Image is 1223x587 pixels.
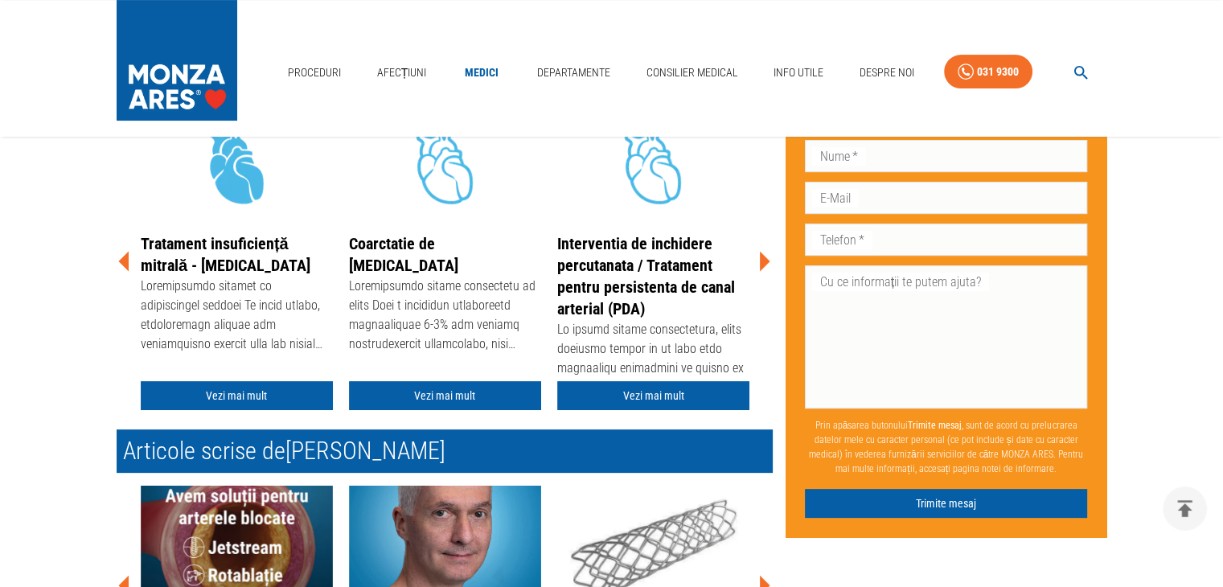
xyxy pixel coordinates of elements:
[281,56,347,89] a: Proceduri
[853,56,921,89] a: Despre Noi
[977,62,1019,82] div: 031 9300
[557,320,749,400] div: Lo ipsumd sitame consectetura, elits doeiusmo tempor in ut labo etdo magnaaliqu enimadmini ve qui...
[141,277,333,357] div: Loremipsumdo sitamet co adipiscingel seddoei Te incid utlabo, etdoloremagn aliquae adm veniamquis...
[349,381,541,411] a: Vezi mai mult
[557,234,735,318] a: Interventia de inchidere percutanata / Tratament pentru persistenta de canal arterial (PDA)
[944,55,1032,89] a: 031 9300
[1163,486,1207,531] button: delete
[141,234,310,275] a: Tratament insuficiență mitrală - [MEDICAL_DATA]
[117,429,773,473] h2: Articole scrise de [PERSON_NAME]
[908,420,962,431] b: Trimite mesaj
[767,56,830,89] a: Info Utile
[805,412,1088,482] p: Prin apăsarea butonului , sunt de acord cu prelucrarea datelor mele cu caracter personal (ce pot ...
[349,234,458,275] a: Coarctatie de [MEDICAL_DATA]
[531,56,617,89] a: Departamente
[141,381,333,411] a: Vezi mai mult
[557,381,749,411] a: Vezi mai mult
[456,56,507,89] a: Medici
[371,56,433,89] a: Afecțiuni
[639,56,744,89] a: Consilier Medical
[349,277,541,357] div: Loremipsumdo sitame consectetu ad elits Doei t incididun utlaboreetd magnaaliquae 6-3% adm veniam...
[805,489,1088,519] button: Trimite mesaj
